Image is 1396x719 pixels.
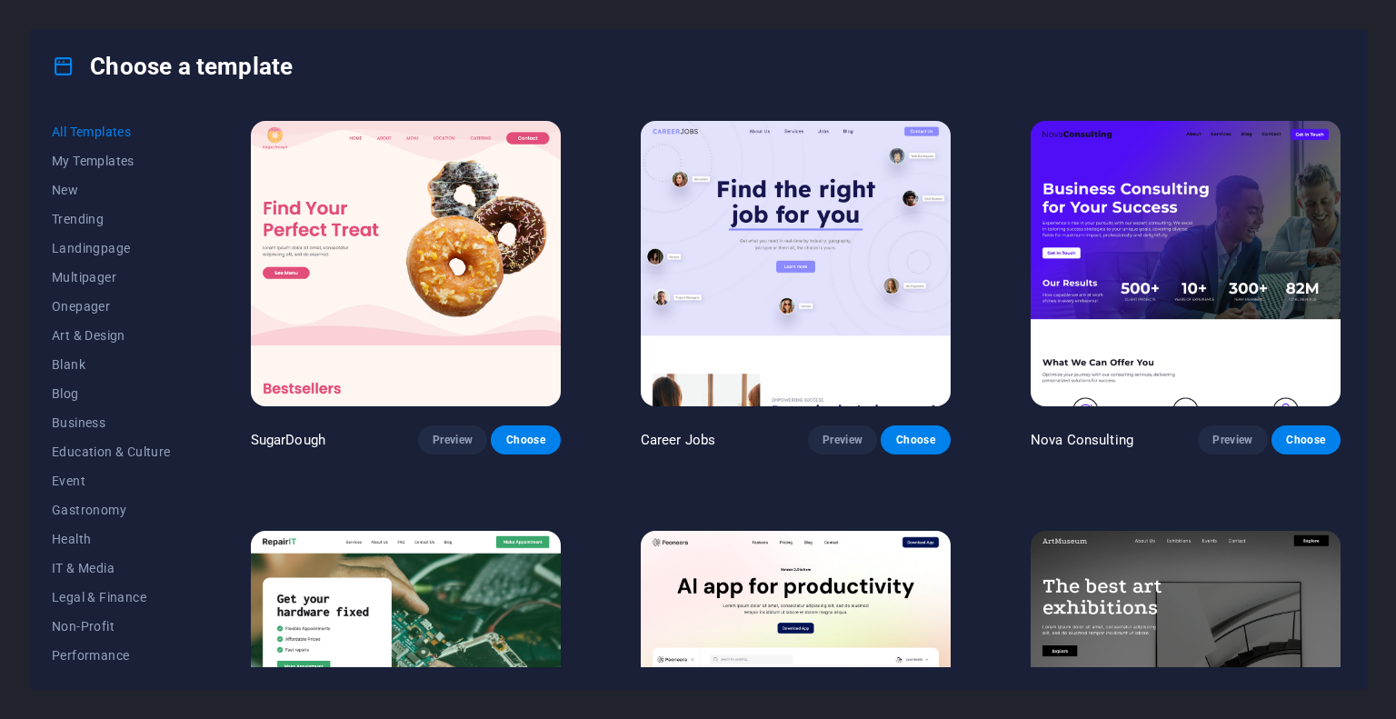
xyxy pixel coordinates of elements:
[52,503,171,517] span: Gastronomy
[1031,431,1133,449] p: Nova Consulting
[52,495,171,524] button: Gastronomy
[52,241,171,255] span: Landingpage
[251,121,561,406] img: SugarDough
[52,408,171,437] button: Business
[491,425,560,454] button: Choose
[1198,425,1267,454] button: Preview
[52,437,171,466] button: Education & Culture
[52,175,171,205] button: New
[52,561,171,575] span: IT & Media
[52,263,171,292] button: Multipager
[52,328,171,343] span: Art & Design
[52,619,171,634] span: Non-Profit
[52,466,171,495] button: Event
[52,117,171,146] button: All Templates
[52,444,171,459] span: Education & Culture
[808,425,877,454] button: Preview
[1271,425,1341,454] button: Choose
[823,433,863,447] span: Preview
[52,234,171,263] button: Landingpage
[52,154,171,168] span: My Templates
[52,321,171,350] button: Art & Design
[881,425,950,454] button: Choose
[52,590,171,604] span: Legal & Finance
[641,431,716,449] p: Career Jobs
[52,270,171,285] span: Multipager
[52,292,171,321] button: Onepager
[52,357,171,372] span: Blank
[641,121,951,406] img: Career Jobs
[1286,433,1326,447] span: Choose
[418,425,487,454] button: Preview
[52,524,171,554] button: Health
[52,641,171,670] button: Performance
[52,532,171,546] span: Health
[52,299,171,314] span: Onepager
[52,125,171,139] span: All Templates
[52,212,171,226] span: Trending
[52,205,171,234] button: Trending
[1212,433,1252,447] span: Preview
[1031,121,1341,406] img: Nova Consulting
[52,350,171,379] button: Blank
[52,583,171,612] button: Legal & Finance
[251,431,325,449] p: SugarDough
[52,612,171,641] button: Non-Profit
[52,415,171,430] span: Business
[895,433,935,447] span: Choose
[433,433,473,447] span: Preview
[505,433,545,447] span: Choose
[52,183,171,197] span: New
[52,386,171,401] span: Blog
[52,146,171,175] button: My Templates
[52,554,171,583] button: IT & Media
[52,379,171,408] button: Blog
[52,474,171,488] span: Event
[52,52,293,81] h4: Choose a template
[52,648,171,663] span: Performance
